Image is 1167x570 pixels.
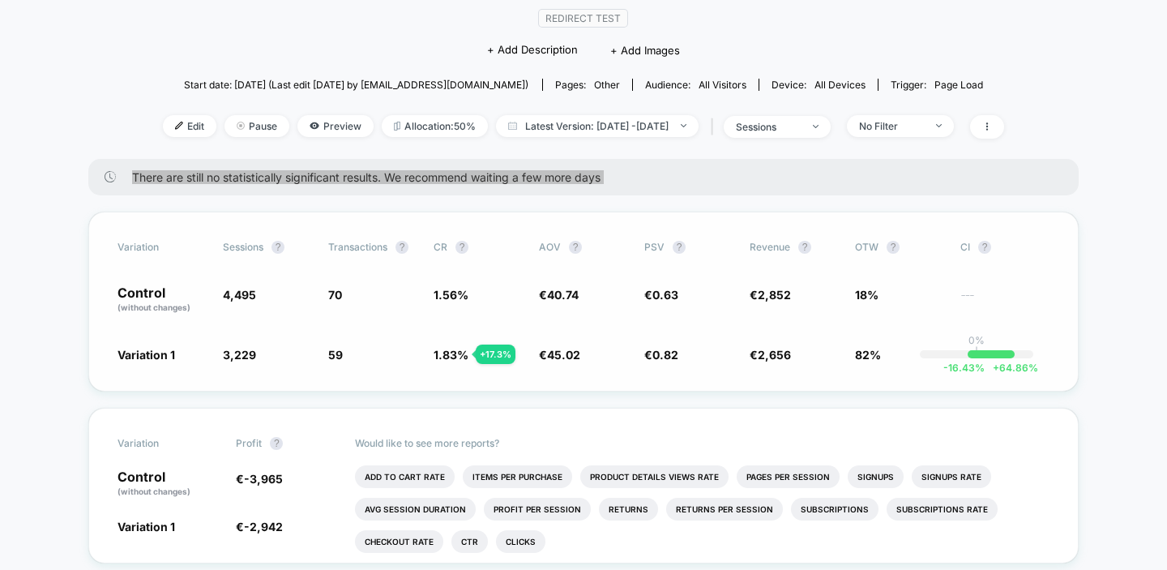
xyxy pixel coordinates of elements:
[681,124,686,127] img: end
[496,530,545,553] li: Clicks
[355,498,476,521] li: Avg Session Duration
[912,465,991,488] li: Signups Rate
[887,241,900,254] button: ?
[487,42,578,58] span: + Add Description
[355,465,455,488] li: Add To Cart Rate
[699,79,746,91] span: All Visitors
[960,241,1049,254] span: CI
[750,348,791,362] span: €
[539,348,580,362] span: €
[547,288,579,302] span: 40.74
[798,241,811,254] button: ?
[758,348,791,362] span: 2,656
[382,115,488,137] span: Allocation: 50%
[599,498,658,521] li: Returns
[934,79,983,91] span: Page Load
[434,348,468,362] span: 1.83 %
[707,115,724,139] span: |
[985,362,1038,374] span: 64.86 %
[484,498,591,521] li: Profit Per Session
[855,288,878,302] span: 18%
[476,345,515,364] div: + 17.3 %
[887,498,998,521] li: Subscriptions Rate
[644,288,678,302] span: €
[395,241,408,254] button: ?
[848,465,904,488] li: Signups
[936,124,942,127] img: end
[594,79,620,91] span: other
[791,498,878,521] li: Subscriptions
[673,241,686,254] button: ?
[569,241,582,254] button: ?
[814,79,866,91] span: all devices
[355,530,443,553] li: Checkout Rate
[891,79,983,91] div: Trigger:
[539,288,579,302] span: €
[644,241,665,253] span: PSV
[943,362,985,374] span: -16.43 %
[759,79,878,91] span: Device:
[645,79,746,91] div: Audience:
[652,348,678,362] span: 0.82
[539,241,561,253] span: AOV
[813,125,819,128] img: end
[859,120,924,132] div: No Filter
[496,115,699,137] span: Latest Version: [DATE] - [DATE]
[975,346,978,358] p: |
[451,530,488,553] li: Ctr
[463,465,572,488] li: Items Per Purchase
[652,288,678,302] span: 0.63
[434,288,468,302] span: 1.56 %
[978,241,991,254] button: ?
[547,348,580,362] span: 45.02
[968,334,985,346] p: 0%
[855,348,881,362] span: 82%
[555,79,620,91] div: Pages:
[434,241,447,253] span: CR
[508,122,517,130] img: calendar
[666,498,783,521] li: Returns Per Session
[960,290,1049,314] span: ---
[580,465,729,488] li: Product Details Views Rate
[758,288,791,302] span: 2,852
[855,241,944,254] span: OTW
[132,170,1046,184] span: There are still no statistically significant results. We recommend waiting a few more days
[455,241,468,254] button: ?
[737,465,840,488] li: Pages Per Session
[610,44,680,57] span: + Add Images
[538,9,628,28] span: Redirect Test
[750,241,790,253] span: Revenue
[736,121,801,133] div: sessions
[993,362,999,374] span: +
[355,437,1050,449] p: Would like to see more reports?
[644,348,678,362] span: €
[750,288,791,302] span: €
[394,122,400,131] img: rebalance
